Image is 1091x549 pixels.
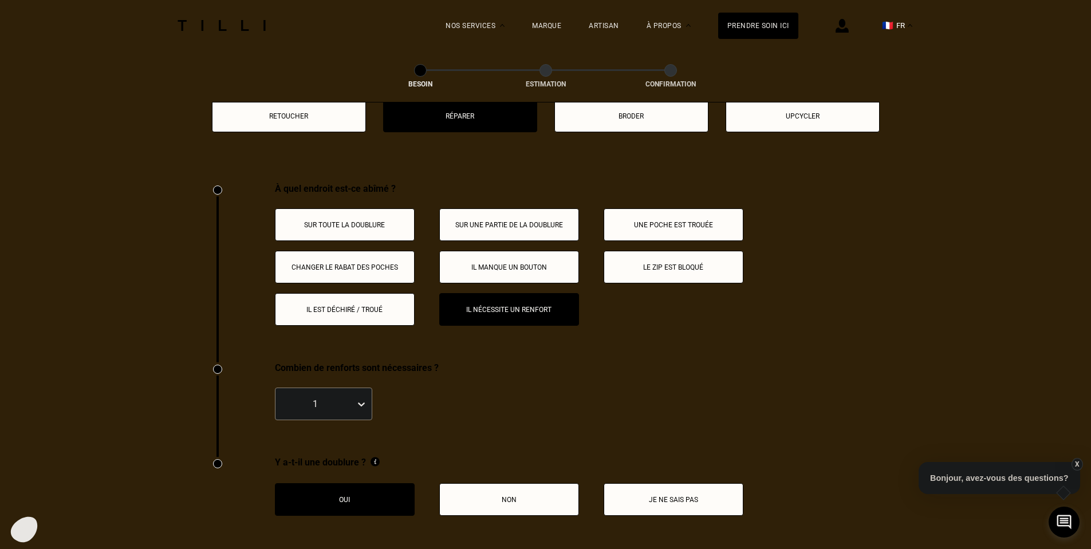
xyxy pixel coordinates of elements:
[371,457,380,467] img: Information
[446,306,573,314] p: Il nécessite un renfort
[281,398,349,409] div: 1
[908,24,912,27] img: menu déroulant
[1071,458,1082,471] button: X
[439,208,579,241] button: Sur une partie de la doublure
[589,22,619,30] a: Artisan
[363,80,478,88] div: Besoin
[836,19,849,33] img: icône connexion
[389,112,531,120] p: Réparer
[439,251,579,283] button: Il manque un bouton
[610,496,737,504] p: Je ne sais pas
[610,221,737,229] p: Une poche est trouée
[718,13,798,39] a: Prendre soin ici
[613,80,728,88] div: Confirmation
[561,112,702,120] p: Broder
[604,251,743,283] button: Le zip est bloqué
[732,112,873,120] p: Upcycler
[275,483,415,516] button: Oui
[446,496,573,504] p: Non
[489,80,603,88] div: Estimation
[919,462,1080,494] p: Bonjour, avez-vous des questions?
[281,221,408,229] p: Sur toute la doublure
[726,100,880,132] button: Upcycler
[275,208,415,241] button: Sur toute la doublure
[281,306,408,314] p: Il est déchiré / troué
[604,208,743,241] button: Une poche est trouée
[383,100,537,132] button: Réparer
[604,483,743,516] button: Je ne sais pas
[500,24,505,27] img: Menu déroulant
[446,263,573,271] p: Il manque un bouton
[281,496,408,504] p: Oui
[275,362,720,373] div: Combien de renforts sont nécessaires ?
[212,100,366,132] button: Retoucher
[439,293,579,326] button: Il nécessite un renfort
[174,20,270,31] img: Logo du service de couturière Tilli
[218,112,360,120] p: Retoucher
[275,457,743,469] div: Y a-t-il une doublure ?
[439,483,579,516] button: Non
[275,251,415,283] button: Changer le rabat des poches
[281,263,408,271] p: Changer le rabat des poches
[275,293,415,326] button: Il est déchiré / troué
[882,20,893,31] span: 🇫🇷
[446,221,573,229] p: Sur une partie de la doublure
[686,24,691,27] img: Menu déroulant à propos
[275,183,880,194] div: À quel endroit est-ce abîmé ?
[532,22,561,30] a: Marque
[554,100,708,132] button: Broder
[610,263,737,271] p: Le zip est bloqué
